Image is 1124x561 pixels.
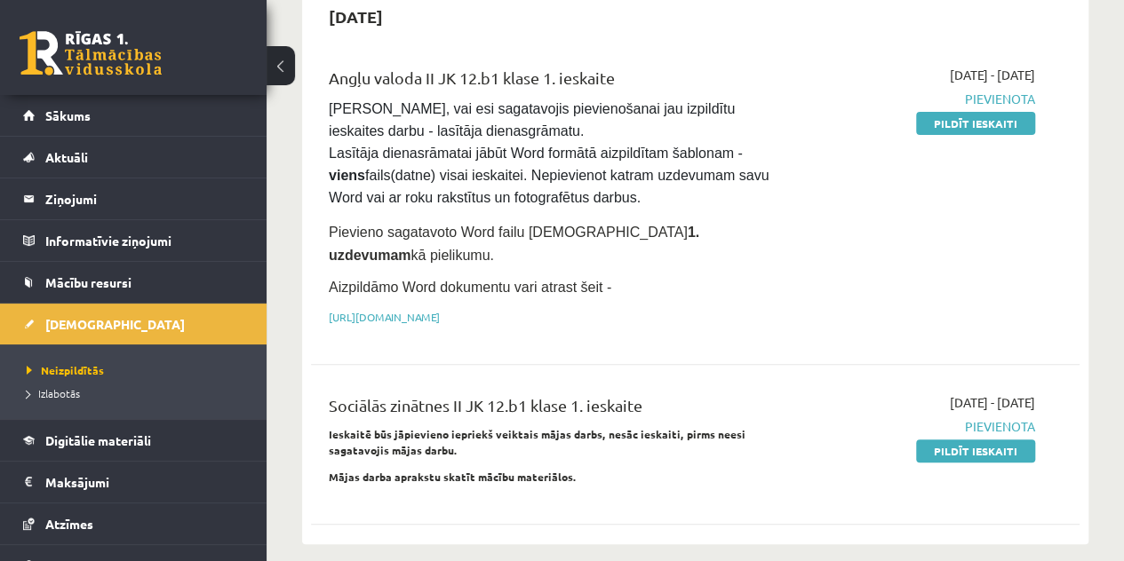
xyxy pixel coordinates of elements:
span: Aizpildāmo Word dokumentu vari atrast šeit - [329,280,611,295]
legend: Maksājumi [45,462,244,502]
span: Izlabotās [27,386,80,400]
div: Angļu valoda II JK 12.b1 klase 1. ieskaite [329,66,791,99]
span: [PERSON_NAME], vai esi sagatavojis pievienošanai jau izpildītu ieskaites darbu - lasītāja dienasg... [329,101,773,205]
legend: Ziņojumi [45,178,244,219]
legend: Informatīvie ziņojumi [45,220,244,261]
span: Digitālie materiāli [45,432,151,448]
a: Atzīmes [23,503,244,544]
span: Neizpildītās [27,363,104,377]
span: [DEMOGRAPHIC_DATA] [45,316,185,332]
a: [URL][DOMAIN_NAME] [329,310,440,324]
strong: 1. uzdevumam [329,225,699,263]
a: Rīgas 1. Tālmācības vidusskola [20,31,162,75]
a: Maksājumi [23,462,244,502]
strong: Mājas darba aprakstu skatīt mācību materiālos. [329,470,577,484]
span: Pievienota [817,90,1035,108]
span: Sākums [45,107,91,123]
a: Mācību resursi [23,262,244,303]
strong: Ieskaitē būs jāpievieno iepriekš veiktais mājas darbs, nesāc ieskaiti, pirms neesi sagatavojis mā... [329,427,745,457]
a: Aktuāli [23,137,244,178]
span: [DATE] - [DATE] [950,393,1035,412]
span: [DATE] - [DATE] [950,66,1035,84]
div: Sociālās zinātnes II JK 12.b1 klase 1. ieskaite [329,393,791,426]
a: Sākums [23,95,244,136]
a: Digitālie materiāli [23,420,244,461]
span: Pievieno sagatavoto Word failu [DEMOGRAPHIC_DATA] kā pielikumu. [329,225,699,263]
strong: viens [329,168,365,183]
a: Izlabotās [27,385,249,401]
span: Mācību resursi [45,274,132,290]
a: Neizpildītās [27,362,249,378]
span: Aktuāli [45,149,88,165]
a: Pildīt ieskaiti [916,112,1035,135]
a: Pildīt ieskaiti [916,439,1035,462]
a: Informatīvie ziņojumi [23,220,244,261]
a: [DEMOGRAPHIC_DATA] [23,304,244,344]
a: Ziņojumi [23,178,244,219]
span: Atzīmes [45,516,93,532]
span: Pievienota [817,417,1035,436]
